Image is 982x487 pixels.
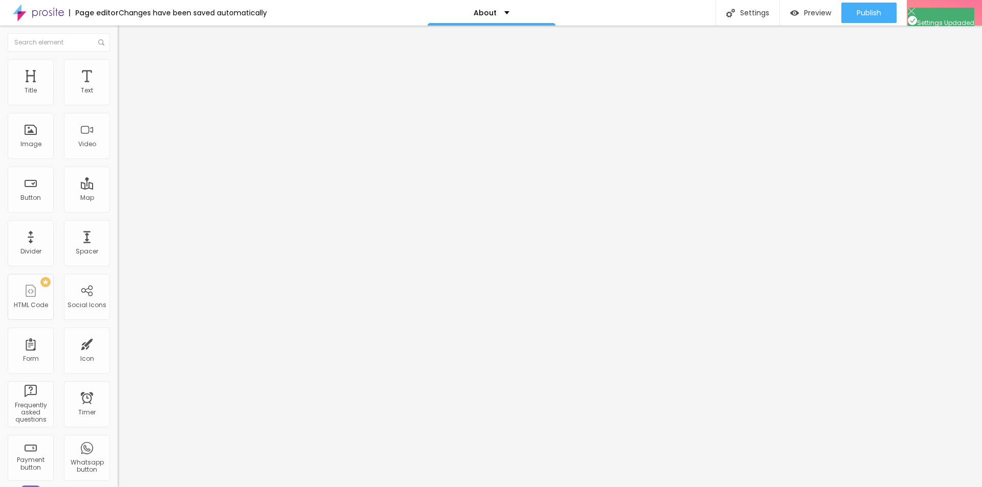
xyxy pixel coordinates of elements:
[14,302,48,309] div: HTML Code
[908,16,917,25] img: Icone
[20,248,41,255] div: Divider
[98,39,104,45] img: Icone
[118,26,982,487] iframe: Editor
[68,302,106,309] div: Social Icons
[66,459,107,474] div: Whatsapp button
[10,456,51,471] div: Payment button
[857,9,881,17] span: Publish
[80,355,94,362] div: Icon
[20,194,41,201] div: Button
[908,18,974,27] span: Settings Updaded
[25,87,37,94] div: Title
[780,3,841,23] button: Preview
[474,9,497,16] p: About
[20,141,41,148] div: Image
[908,8,915,15] img: Icone
[119,9,267,16] div: Changes have been saved automatically
[8,33,110,52] input: Search element
[81,87,93,94] div: Text
[23,355,39,362] div: Form
[10,402,51,424] div: Frequently asked questions
[76,248,98,255] div: Spacer
[69,9,119,16] div: Page editor
[841,3,897,23] button: Publish
[804,9,831,17] span: Preview
[78,409,96,416] div: Timer
[790,9,799,17] img: view-1.svg
[78,141,96,148] div: Video
[80,194,94,201] div: Map
[726,9,735,17] img: Icone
